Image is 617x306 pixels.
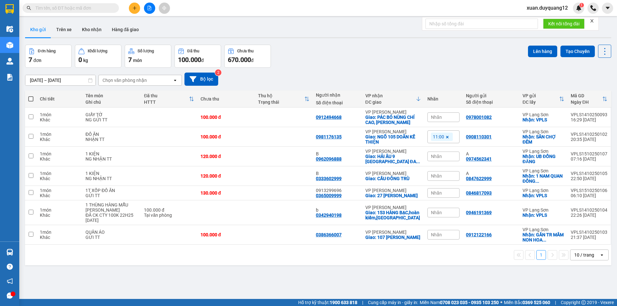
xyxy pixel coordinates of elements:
[523,117,564,122] div: Nhận: VPLS
[40,207,79,213] div: 1 món
[431,210,442,215] span: Nhãn
[362,91,425,108] th: Toggle SortBy
[571,117,607,122] div: 16:29 [DATE]
[85,202,138,213] div: 1 THÙNG HÀNG MẪU THẠCH CAO
[316,213,342,218] div: 0342940198
[215,69,221,76] sup: 2
[571,100,602,105] div: Ngày ĐH
[85,117,138,122] div: NG GỬI TT
[201,173,252,179] div: 120.000 đ
[365,93,416,98] div: VP nhận
[316,171,359,176] div: B
[85,176,138,181] div: NG NHẬN TT
[431,232,442,237] span: Nhãn
[201,190,252,196] div: 130.000 đ
[6,74,13,81] img: solution-icon
[365,129,421,134] div: VP [PERSON_NAME]
[590,19,594,23] span: close
[543,19,585,29] button: Kết nối tổng đài
[77,22,107,37] button: Kho nhận
[365,109,421,115] div: VP [PERSON_NAME]
[128,56,132,64] span: 7
[523,193,564,198] div: Nhận: VPLS
[33,58,41,63] span: đơn
[255,91,313,108] th: Toggle SortBy
[466,176,492,181] div: 0847622999
[466,100,516,105] div: Số điện thoại
[40,230,79,235] div: 1 món
[466,171,516,176] div: A
[316,115,342,120] div: 0912494668
[590,5,596,11] img: phone-icon
[523,300,550,305] strong: 0369 525 060
[368,299,418,306] span: Cung cấp máy in - giấy in:
[576,5,582,11] img: icon-new-feature
[6,58,13,65] img: warehouse-icon
[365,149,421,154] div: VP [PERSON_NAME]
[174,45,221,68] button: Đã thu100.000đ
[228,56,251,64] span: 670.000
[7,264,13,270] span: question-circle
[548,20,579,27] span: Kết nối tổng đài
[132,6,137,10] span: plus
[316,188,359,193] div: 0913299696
[144,207,194,213] div: 100.000 đ
[362,299,363,306] span: |
[40,188,79,193] div: 1 món
[133,58,142,63] span: món
[38,49,56,53] div: Đơn hàng
[523,100,559,105] div: ĐC lấy
[316,92,359,98] div: Người nhận
[178,56,201,64] span: 100.000
[571,193,607,198] div: 06:10 [DATE]
[365,171,421,176] div: VP [PERSON_NAME]
[605,5,611,11] span: caret-down
[528,46,557,57] button: Lên hàng
[431,173,442,179] span: Nhãn
[519,91,568,108] th: Toggle SortBy
[7,278,13,284] span: notification
[523,112,564,117] div: VP Lạng Sơn
[571,151,607,156] div: VPLS1510250107
[237,49,254,53] div: Chưa thu
[431,190,442,196] span: Nhãn
[129,3,140,14] button: plus
[144,213,194,218] div: Tại văn phòng
[201,154,252,159] div: 120.000 đ
[40,156,79,162] div: Khác
[298,299,357,306] span: Hỗ trợ kỹ thuật:
[466,115,492,120] div: 0978001082
[78,56,82,64] span: 0
[85,156,138,162] div: NG NHẬN TT
[523,232,564,242] div: Nhận: GẦN TR MẦM NON HOA ĐÀO - CAO LỘC
[571,93,602,98] div: Mã GD
[6,42,13,48] img: warehouse-icon
[571,156,607,162] div: 07:16 [DATE]
[85,235,138,240] div: GỬI TT
[316,176,342,181] div: 0333602999
[365,188,421,193] div: VP [PERSON_NAME]
[431,115,442,120] span: Nhãn
[40,151,79,156] div: 1 món
[224,45,271,68] button: Chưa thu670.000đ
[40,171,79,176] div: 1 món
[29,56,32,64] span: 7
[201,134,252,139] div: 100.000 đ
[75,45,121,68] button: Khối lượng0kg
[571,213,607,218] div: 22:26 [DATE]
[85,132,138,137] div: ĐỒ ĂN
[85,213,138,223] div: ĐÃ CK CTY 100K 22H25 14/10
[431,154,442,159] span: Nhãn
[201,232,252,237] div: 100.000 đ
[316,207,359,213] div: b
[40,193,79,198] div: Khác
[85,100,138,105] div: Ghi chú
[85,188,138,193] div: 1T XỐP ĐỒ ĂN
[571,176,607,181] div: 22:50 [DATE]
[599,252,604,258] svg: open
[365,115,421,125] div: Giao: PÁC BÓ NÙNG CHÍ CAO, CAO BẰNG
[523,213,564,218] div: Nhận: VPLS
[316,151,359,156] div: B
[427,96,460,101] div: Nhãn
[523,154,564,164] div: Nhận: UB ĐỒNG ĐĂNG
